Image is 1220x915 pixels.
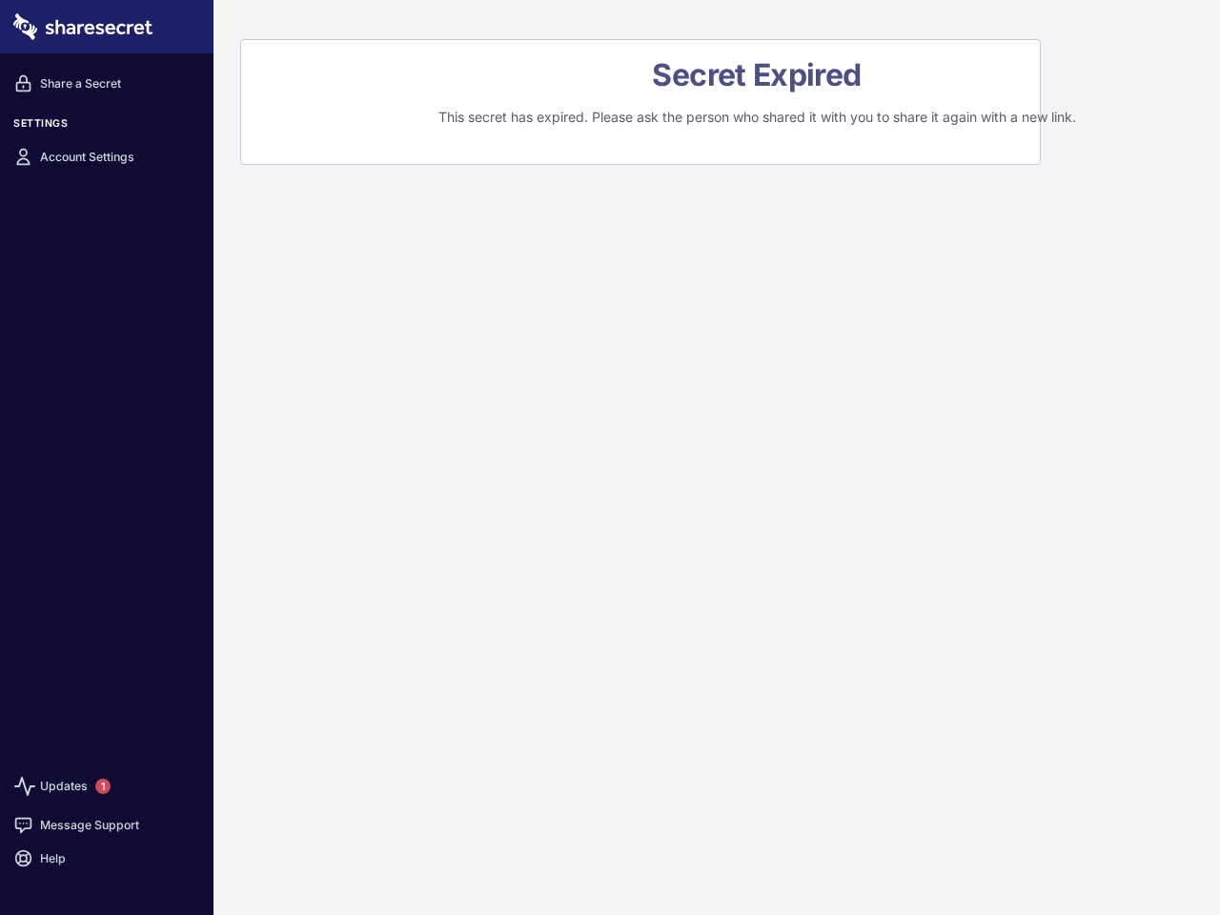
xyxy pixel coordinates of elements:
[7,842,207,875] a: Help
[7,67,207,100] a: Share a Secret
[7,117,207,137] h3: Settings
[7,764,207,808] a: Updates1
[95,779,111,794] span: 1
[7,140,207,173] a: Account Settings
[7,808,207,842] a: Message Support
